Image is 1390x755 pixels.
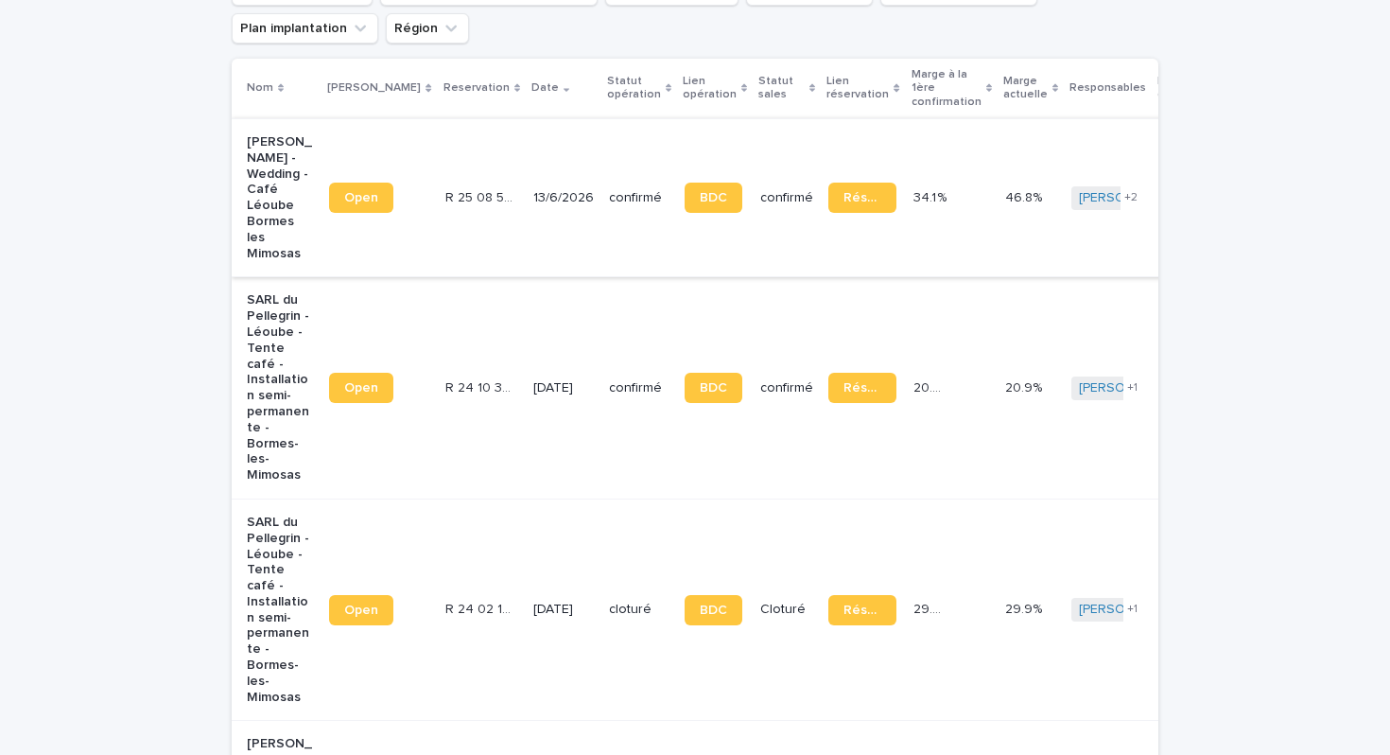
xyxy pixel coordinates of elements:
p: Reservation [443,78,510,98]
span: Réservation [843,604,880,617]
p: Plan d'implantation [1157,71,1236,106]
a: [PERSON_NAME] [1079,602,1182,618]
p: SARL du Pellegrin - Léoube - Tente café - Installation semi-permanente - Bormes-les-Mimosas [247,292,314,483]
p: 20.9% [1005,377,1046,396]
p: [DATE] [533,602,594,618]
span: + 2 [1124,192,1138,203]
p: 29.9 % [913,598,951,618]
p: confirmé [760,380,813,396]
a: Open [329,595,393,625]
span: + 1 [1127,382,1138,394]
p: [DATE] [533,380,594,396]
p: confirmé [609,380,669,396]
a: BDC [685,595,742,625]
p: Date [531,78,559,98]
a: Open [329,183,393,213]
p: Lien réservation [826,71,889,106]
a: Réservation [828,183,895,213]
span: Réservation [843,191,880,204]
a: BDC [685,373,742,403]
p: Marge actuelle [1003,71,1048,106]
p: R 24 10 3552 [445,377,516,396]
a: [PERSON_NAME] [1079,190,1182,206]
p: 20.9 % [913,377,951,396]
p: Statut opération [607,71,661,106]
a: BDC [685,183,742,213]
span: BDC [700,604,727,617]
span: Réservation [843,381,880,395]
p: confirmé [609,190,669,206]
p: 29.9% [1005,598,1046,618]
p: Statut sales [758,71,805,106]
span: BDC [700,191,727,204]
p: 34.1 % [913,186,950,206]
p: Nom [247,78,273,98]
p: Lien opération [683,71,737,106]
p: confirmé [760,190,813,206]
p: Cloturé [760,602,813,618]
a: Open [329,373,393,403]
span: Open [344,604,378,617]
p: Marge à la 1ère confirmation [912,64,982,113]
span: + 1 [1127,604,1138,615]
p: cloturé [609,602,669,618]
span: Open [344,381,378,395]
a: [PERSON_NAME] [1079,380,1182,396]
p: SARL du Pellegrin - Léoube - Tente café - Installation semi-permanente - Bormes-les-Mimosas [247,515,314,706]
p: [PERSON_NAME] [327,78,421,98]
span: Open [344,191,378,204]
a: Réservation [828,373,895,403]
p: 13/6/2026 [533,190,594,206]
a: Réservation [828,595,895,625]
p: 46.8% [1005,186,1046,206]
button: Région [386,13,469,44]
p: Responsables [1069,78,1146,98]
p: R 25 08 557 [445,186,516,206]
p: R 24 02 1039 [445,598,516,618]
button: Plan implantation [232,13,378,44]
p: [PERSON_NAME] - Wedding - Café Léoube Bormes les Mimosas [247,134,314,261]
span: BDC [700,381,727,395]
